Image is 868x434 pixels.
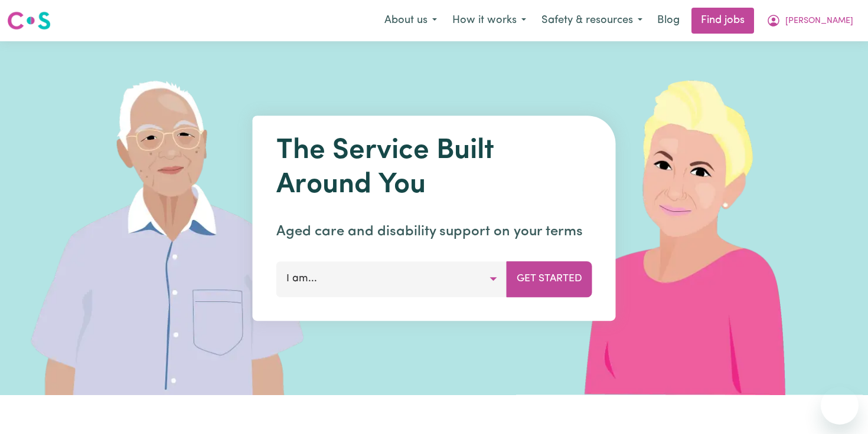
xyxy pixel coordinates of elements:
[377,8,445,33] button: About us
[534,8,650,33] button: Safety & resources
[7,7,51,34] a: Careseekers logo
[691,8,754,34] a: Find jobs
[507,261,592,297] button: Get Started
[821,387,859,425] iframe: Button to launch messaging window
[7,10,51,31] img: Careseekers logo
[445,8,534,33] button: How it works
[759,8,861,33] button: My Account
[276,134,592,202] h1: The Service Built Around You
[276,261,507,297] button: I am...
[276,221,592,242] p: Aged care and disability support on your terms
[785,15,853,28] span: [PERSON_NAME]
[650,8,687,34] a: Blog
